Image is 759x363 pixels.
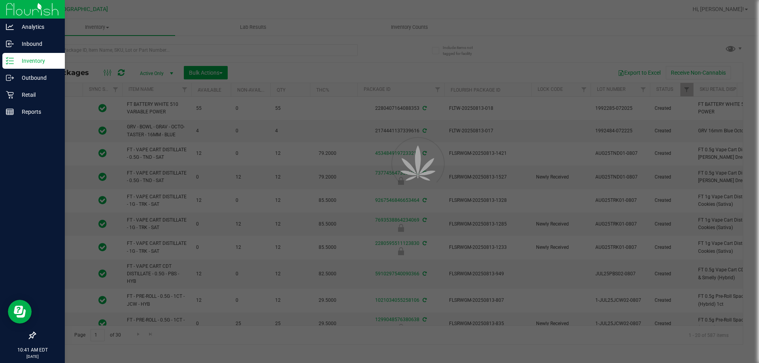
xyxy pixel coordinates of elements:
p: Inbound [14,39,61,49]
inline-svg: Retail [6,91,14,99]
p: Outbound [14,73,61,83]
inline-svg: Analytics [6,23,14,31]
p: 10:41 AM EDT [4,346,61,354]
inline-svg: Outbound [6,74,14,82]
inline-svg: Inbound [6,40,14,48]
p: Retail [14,90,61,100]
p: Reports [14,107,61,117]
inline-svg: Inventory [6,57,14,65]
inline-svg: Reports [6,108,14,116]
iframe: Resource center [8,300,32,324]
p: Inventory [14,56,61,66]
p: [DATE] [4,354,61,359]
p: Analytics [14,22,61,32]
